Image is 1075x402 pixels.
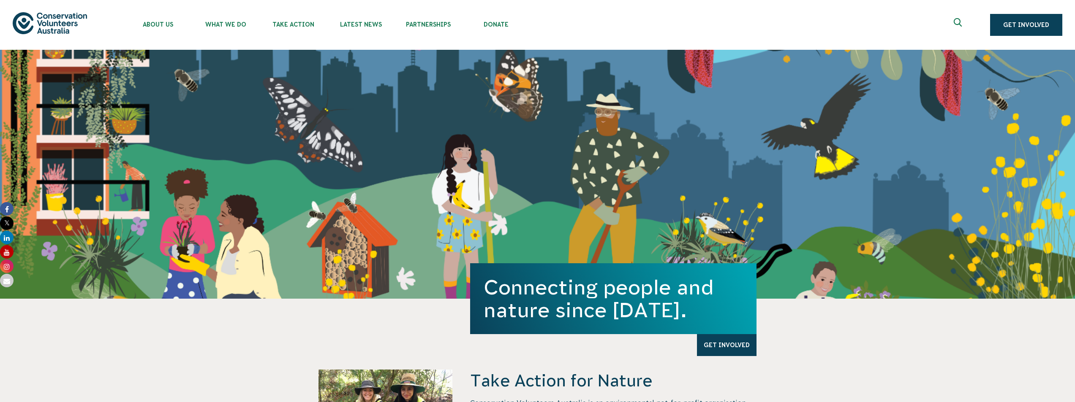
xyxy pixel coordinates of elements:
[954,18,964,32] span: Expand search box
[470,370,757,391] h4: Take Action for Nature
[124,21,192,28] span: About Us
[697,334,757,356] a: Get Involved
[192,21,259,28] span: What We Do
[462,21,530,28] span: Donate
[395,21,462,28] span: Partnerships
[949,15,969,35] button: Expand search box Close search box
[327,21,395,28] span: Latest News
[484,276,743,321] h1: Connecting people and nature since [DATE].
[13,12,87,34] img: logo.svg
[990,14,1062,36] a: Get Involved
[259,21,327,28] span: Take Action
